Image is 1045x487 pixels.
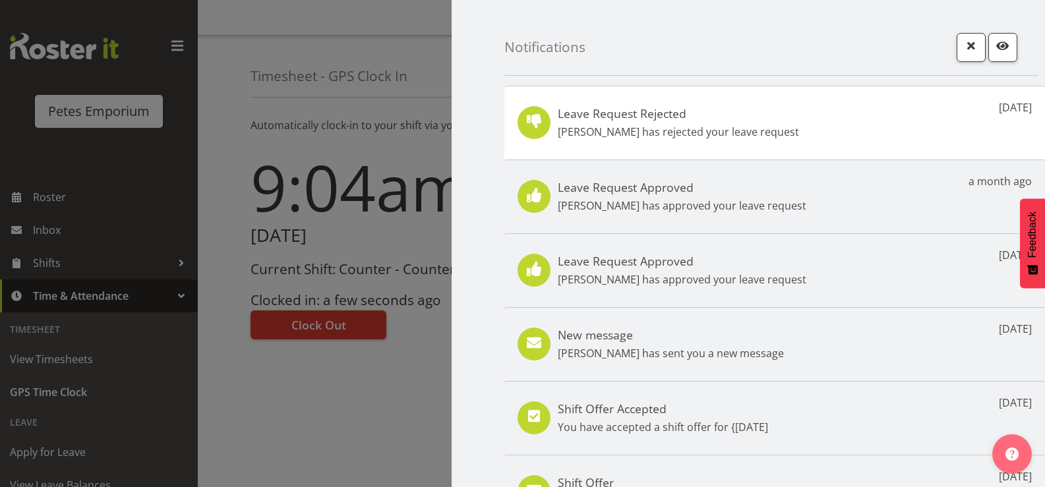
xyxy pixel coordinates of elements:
h5: Shift Offer Accepted [558,401,768,416]
p: a month ago [969,173,1032,189]
p: [PERSON_NAME] has sent you a new message [558,345,784,361]
p: [PERSON_NAME] has approved your leave request [558,272,806,287]
p: [DATE] [999,469,1032,484]
p: [PERSON_NAME] has approved your leave request [558,198,806,214]
p: [DATE] [999,321,1032,337]
p: [DATE] [999,247,1032,263]
button: Close [957,33,986,62]
p: You have accepted a shift offer for {[DATE] [558,419,768,435]
h4: Notifications [504,40,585,55]
h5: Leave Request Approved [558,180,806,194]
h5: New message [558,328,784,342]
p: [DATE] [999,100,1032,115]
h5: Leave Request Rejected [558,106,799,121]
h5: Leave Request Approved [558,254,806,268]
button: Mark as read [988,33,1017,62]
button: Feedback - Show survey [1020,198,1045,288]
img: help-xxl-2.png [1005,447,1019,461]
p: [PERSON_NAME] has rejected your leave request [558,124,799,140]
p: [DATE] [999,395,1032,411]
span: Feedback [1027,212,1038,258]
